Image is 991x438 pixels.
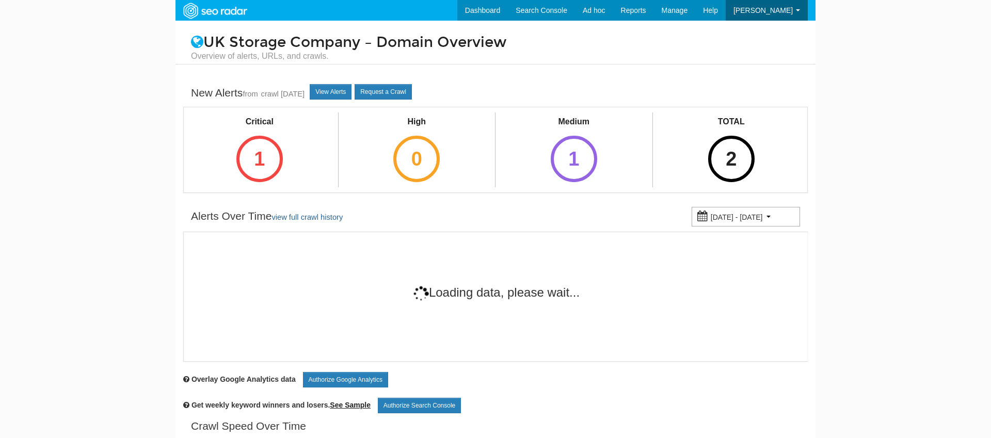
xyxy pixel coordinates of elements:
[551,136,597,182] div: 1
[179,2,250,20] img: SEORadar
[191,375,296,383] span: Overlay chart with Google Analytics data
[662,6,688,14] span: Manage
[227,116,292,128] div: Critical
[699,116,764,128] div: TOTAL
[711,213,763,221] small: [DATE] - [DATE]
[261,90,305,98] a: crawl [DATE]
[412,285,580,299] span: Loading data, please wait...
[191,51,800,62] small: Overview of alerts, URLs, and crawls.
[541,116,606,128] div: Medium
[733,6,793,14] span: [PERSON_NAME]
[191,401,371,409] span: Get weekly keyword winners and losers.
[183,35,808,62] h1: UK Storage Company – Domain Overview
[355,84,412,100] a: Request a Crawl
[708,136,755,182] div: 2
[393,136,440,182] div: 0
[703,6,718,14] span: Help
[236,136,283,182] div: 1
[384,116,449,128] div: High
[621,6,646,14] span: Reports
[191,85,305,102] div: New Alerts
[412,285,429,302] img: 11-4dc14fe5df68d2ae899e237faf9264d6df02605dd655368cb856cd6ce75c7573.gif
[330,401,371,409] a: See Sample
[378,398,461,413] a: Authorize Search Console
[243,90,258,98] small: from
[303,372,388,387] a: Authorize Google Analytics
[191,418,306,434] div: Crawl Speed Over Time
[583,6,605,14] span: Ad hoc
[310,84,351,100] a: View Alerts
[271,213,343,221] a: view full crawl history
[191,208,343,225] div: Alerts Over Time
